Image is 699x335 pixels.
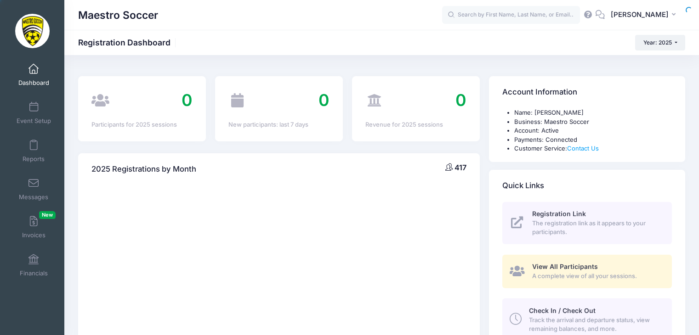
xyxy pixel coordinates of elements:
span: 0 [318,90,330,110]
a: Financials [12,249,56,281]
span: Registration Link [532,210,586,218]
span: Event Setup [17,117,51,125]
li: Name: [PERSON_NAME] [514,108,672,117]
span: New [39,211,56,219]
a: Dashboard [12,59,56,91]
a: InvoicesNew [12,211,56,243]
button: Year: 2025 [635,35,685,50]
span: 0 [182,90,193,110]
span: Reports [23,155,45,163]
h1: Maestro Soccer [78,5,158,26]
span: A complete view of all your sessions. [532,272,661,281]
li: Payments: Connected [514,135,672,145]
a: Event Setup [12,97,56,129]
span: 417 [455,163,466,172]
div: Participants for 2025 sessions [91,120,193,129]
h4: Account Information [502,79,577,106]
a: Reports [12,135,56,167]
span: [PERSON_NAME] [611,10,669,20]
a: Contact Us [567,145,599,152]
div: New participants: last 7 days [228,120,330,129]
li: Account: Active [514,126,672,135]
span: Invoices [22,231,45,239]
span: Track the arrival and departure status, view remaining balances, and more. [529,316,661,334]
h1: Registration Dashboard [78,38,178,47]
span: View All Participants [532,262,598,270]
a: View All Participants A complete view of all your sessions. [502,255,672,288]
h4: Quick Links [502,173,544,199]
span: Dashboard [18,79,49,87]
h4: 2025 Registrations by Month [91,156,196,182]
span: The registration link as it appears to your participants. [532,219,661,237]
a: Registration Link The registration link as it appears to your participants. [502,202,672,244]
span: Messages [19,193,48,201]
img: Maestro Soccer [15,14,50,48]
div: Revenue for 2025 sessions [365,120,466,129]
span: Financials [20,269,48,277]
input: Search by First Name, Last Name, or Email... [442,6,580,24]
span: Check In / Check Out [529,307,596,314]
li: Customer Service: [514,144,672,153]
li: Business: Maestro Soccer [514,117,672,127]
button: [PERSON_NAME] [605,5,685,26]
a: Messages [12,173,56,205]
span: 0 [455,90,466,110]
span: Year: 2025 [643,39,672,46]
